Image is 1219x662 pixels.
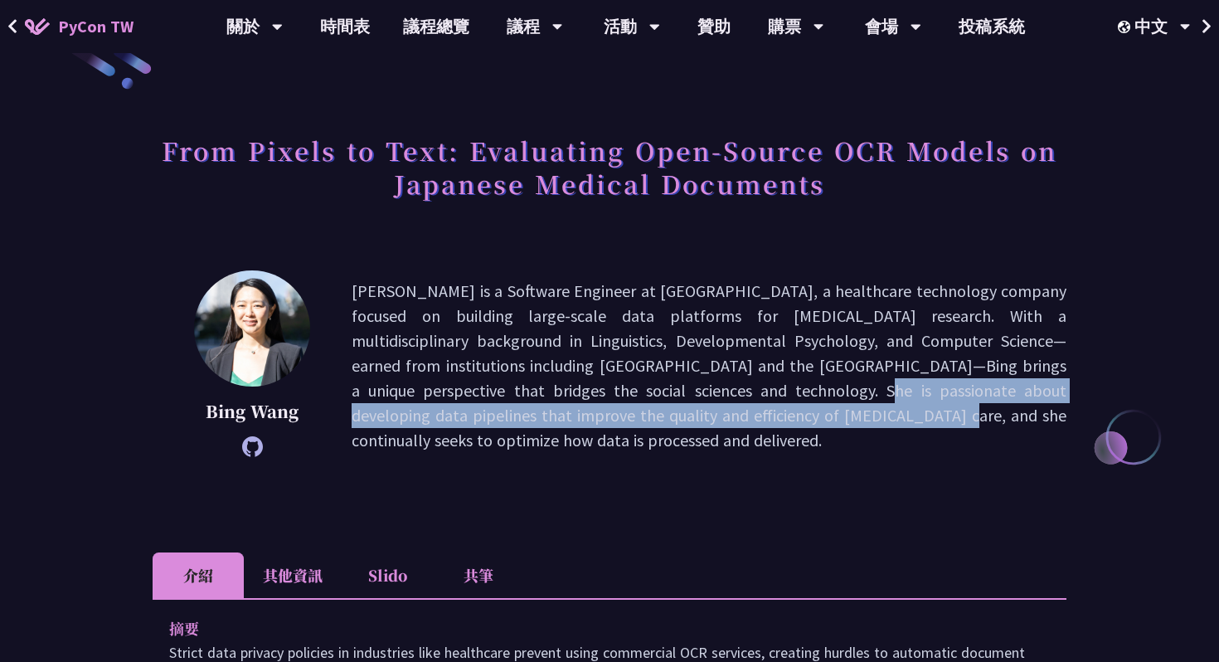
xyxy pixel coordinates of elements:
[25,18,50,35] img: Home icon of PyCon TW 2025
[153,125,1066,208] h1: From Pixels to Text: Evaluating Open-Source OCR Models on Japanese Medical Documents
[194,270,310,387] img: Bing Wang
[433,552,524,598] li: 共筆
[153,552,244,598] li: 介紹
[352,279,1066,453] p: [PERSON_NAME] is a Software Engineer at [GEOGRAPHIC_DATA], a healthcare technology company focuse...
[58,14,134,39] span: PyCon TW
[342,552,433,598] li: Slido
[194,399,310,424] p: Bing Wang
[169,616,1017,640] p: 摘要
[8,6,150,47] a: PyCon TW
[1118,21,1134,33] img: Locale Icon
[244,552,342,598] li: 其他資訊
